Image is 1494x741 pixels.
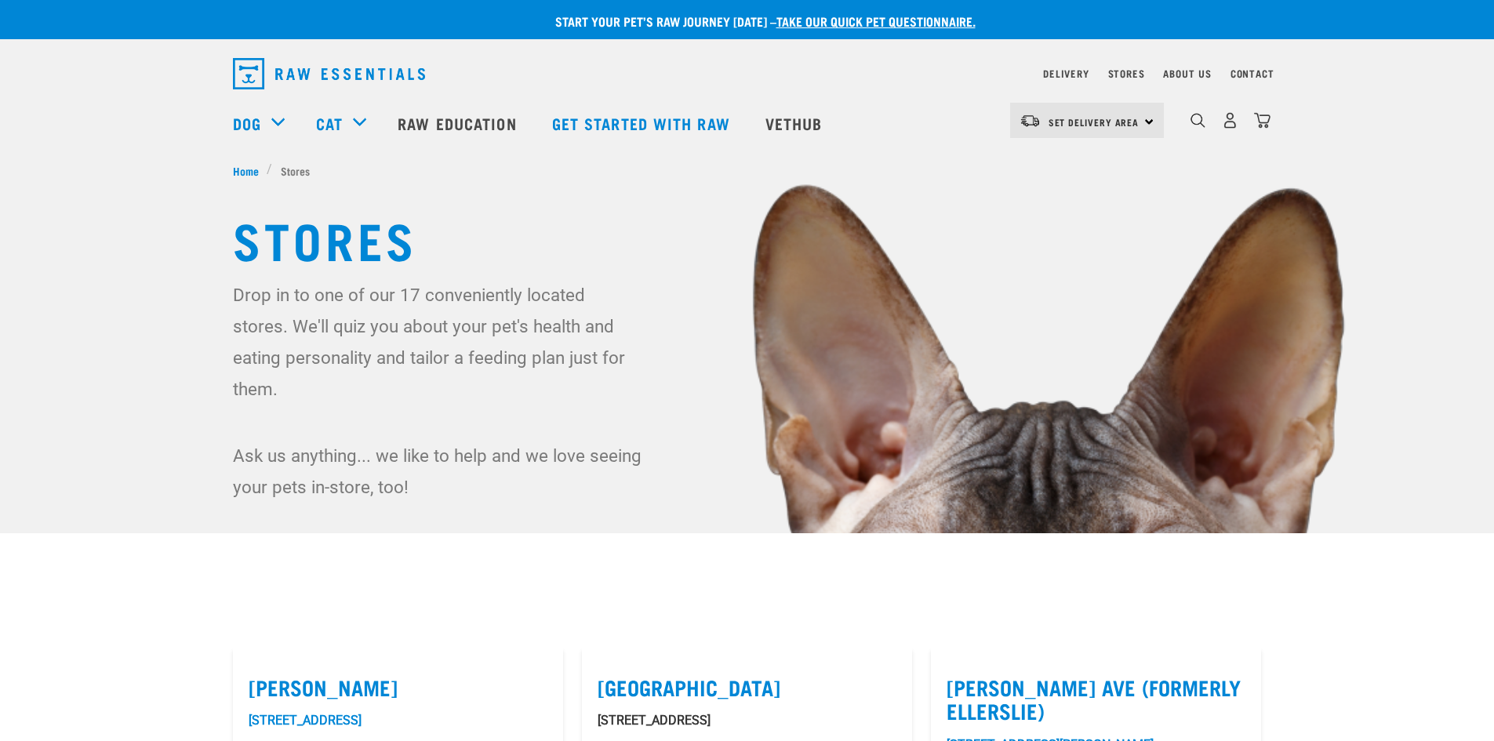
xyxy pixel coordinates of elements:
a: Get started with Raw [536,92,750,154]
span: Home [233,162,259,179]
label: [PERSON_NAME] [249,675,547,699]
p: [STREET_ADDRESS] [598,711,896,730]
img: user.png [1222,112,1238,129]
p: Ask us anything... we like to help and we love seeing your pets in-store, too! [233,440,645,503]
a: Contact [1230,71,1274,76]
nav: breadcrumbs [233,162,1262,179]
label: [PERSON_NAME] Ave (Formerly Ellerslie) [947,675,1245,723]
img: home-icon-1@2x.png [1190,113,1205,128]
a: Vethub [750,92,842,154]
a: Stores [1108,71,1145,76]
img: home-icon@2x.png [1254,112,1270,129]
label: [GEOGRAPHIC_DATA] [598,675,896,699]
img: van-moving.png [1020,114,1041,128]
img: Raw Essentials Logo [233,58,425,89]
a: Dog [233,111,261,135]
a: About Us [1163,71,1211,76]
p: Drop in to one of our 17 conveniently located stores. We'll quiz you about your pet's health and ... [233,279,645,405]
a: Home [233,162,267,179]
a: Raw Education [382,92,536,154]
h1: Stores [233,210,1262,267]
a: Delivery [1043,71,1089,76]
span: Set Delivery Area [1049,119,1140,125]
a: [STREET_ADDRESS] [249,713,362,728]
a: take our quick pet questionnaire. [776,17,976,24]
nav: dropdown navigation [220,52,1274,96]
a: Cat [316,111,343,135]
